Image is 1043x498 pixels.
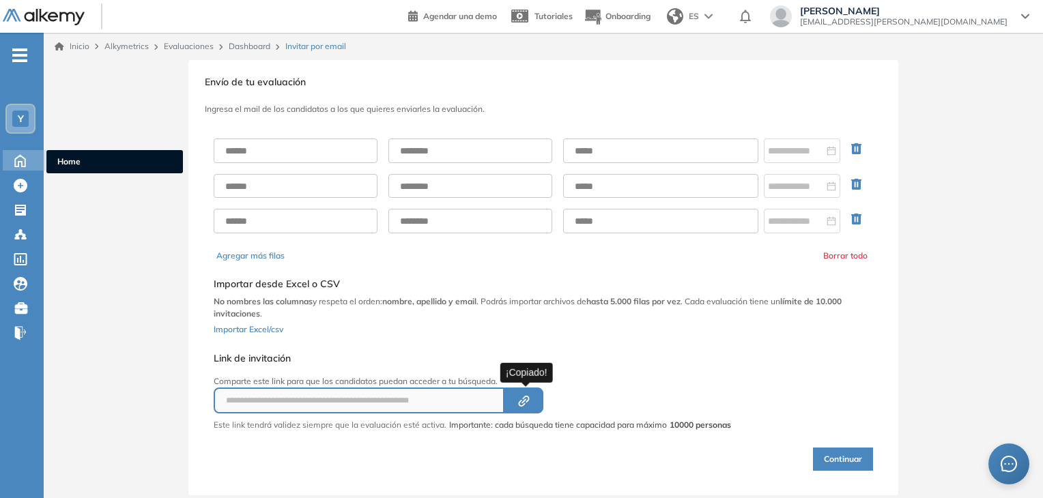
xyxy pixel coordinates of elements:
[823,250,868,262] button: Borrar todo
[670,420,731,430] strong: 10000 personas
[285,40,346,53] span: Invitar por email
[214,278,873,290] h5: Importar desde Excel o CSV
[214,320,283,336] button: Importar Excel/csv
[813,448,873,471] button: Continuar
[12,54,27,57] i: -
[104,41,149,51] span: Alkymetrics
[205,104,882,114] h3: Ingresa el mail de los candidatos a los que quieres enviarles la evaluación.
[584,2,651,31] button: Onboarding
[534,11,573,21] span: Tutoriales
[3,9,85,26] img: Logo
[205,76,882,88] h3: Envío de tu evaluación
[57,156,172,168] span: Home
[164,41,214,51] a: Evaluaciones
[667,8,683,25] img: world
[1001,456,1017,472] span: message
[449,419,731,431] span: Importante: cada búsqueda tiene capacidad para máximo
[423,11,497,21] span: Agendar una demo
[408,7,497,23] a: Agendar una demo
[214,353,731,364] h5: Link de invitación
[605,11,651,21] span: Onboarding
[586,296,681,306] b: hasta 5.000 filas por vez
[689,10,699,23] span: ES
[55,40,89,53] a: Inicio
[214,296,842,319] b: límite de 10.000 invitaciones
[18,113,24,124] span: Y
[214,295,873,320] p: y respeta el orden: . Podrás importar archivos de . Cada evaluación tiene un .
[704,14,713,19] img: arrow
[214,324,283,334] span: Importar Excel/csv
[214,375,731,387] p: Comparte este link para que los candidatos puedan acceder a tu búsqueda.
[800,5,1008,16] span: [PERSON_NAME]
[229,41,270,51] a: Dashboard
[500,362,553,382] div: ¡Copiado!
[800,16,1008,27] span: [EMAIL_ADDRESS][PERSON_NAME][DOMAIN_NAME]
[382,296,476,306] b: nombre, apellido y email
[216,250,285,262] button: Agregar más filas
[214,296,313,306] b: No nombres las columnas
[214,419,446,431] p: Este link tendrá validez siempre que la evaluación esté activa.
